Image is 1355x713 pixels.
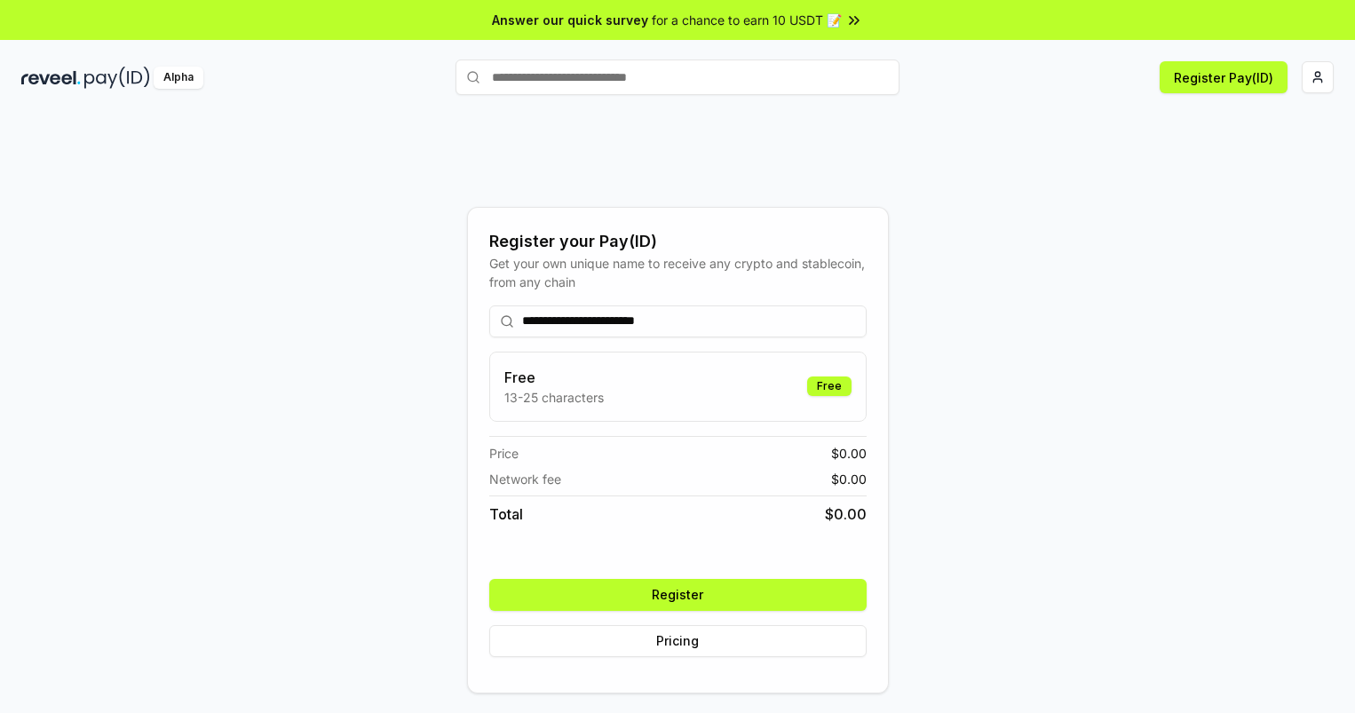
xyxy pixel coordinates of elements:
[489,470,561,488] span: Network fee
[492,11,648,29] span: Answer our quick survey
[831,470,867,488] span: $ 0.00
[489,254,867,291] div: Get your own unique name to receive any crypto and stablecoin, from any chain
[21,67,81,89] img: reveel_dark
[807,376,852,396] div: Free
[489,625,867,657] button: Pricing
[154,67,203,89] div: Alpha
[504,388,604,407] p: 13-25 characters
[489,503,523,525] span: Total
[489,444,519,463] span: Price
[831,444,867,463] span: $ 0.00
[504,367,604,388] h3: Free
[652,11,842,29] span: for a chance to earn 10 USDT 📝
[84,67,150,89] img: pay_id
[1160,61,1288,93] button: Register Pay(ID)
[489,579,867,611] button: Register
[825,503,867,525] span: $ 0.00
[489,229,867,254] div: Register your Pay(ID)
